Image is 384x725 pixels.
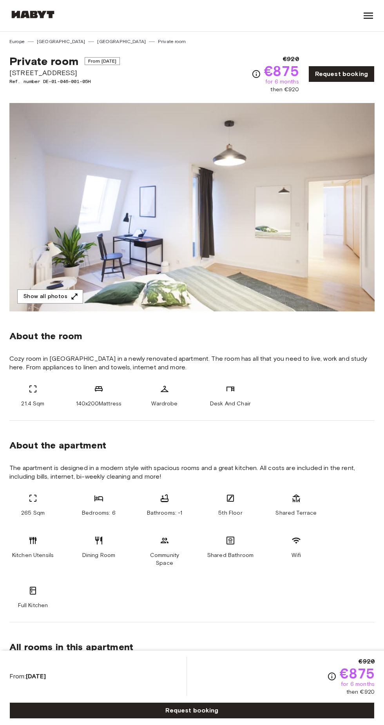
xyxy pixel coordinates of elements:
span: From [DATE] [85,57,120,65]
span: The apartment is designed in a modern style with spacious rooms and a great kitchen. All costs ar... [9,464,375,481]
span: for 6 months [341,680,375,688]
span: All rooms in this apartment [9,641,375,653]
span: €920 [359,657,375,666]
span: Kitchen Utensils [12,551,54,559]
svg: Check cost overview for full price breakdown. Please note that discounts apply to new joiners onl... [327,672,337,681]
span: €875 [340,666,375,680]
span: Shared Bathroom [207,551,254,559]
span: Community Space [141,551,188,567]
a: Private room [158,38,186,45]
span: €920 [283,54,299,64]
span: for 6 months [265,78,299,86]
span: Wifi [292,551,301,559]
span: About the apartment [9,439,106,451]
span: Desk And Chair [210,400,251,408]
span: 140x200Mattress [76,400,121,408]
span: then €920 [270,86,299,94]
span: Shared Terrace [275,509,317,517]
span: €875 [264,64,299,78]
a: Europe [9,38,25,45]
b: [DATE] [26,673,46,680]
span: About the room [9,330,375,342]
span: Ref. number DE-01-046-001-05H [9,78,120,85]
a: Request booking [308,66,375,82]
img: Marketing picture of unit DE-01-046-001-05H [9,103,375,311]
span: [STREET_ADDRESS] [9,68,120,78]
a: Request booking [9,702,375,719]
span: From: [9,672,46,681]
span: Full Kitchen [18,602,48,609]
a: [GEOGRAPHIC_DATA] [37,38,85,45]
span: 265 Sqm [21,509,45,517]
span: Cozy room in [GEOGRAPHIC_DATA] in a newly renovated apartment. The room has all that you need to ... [9,354,375,372]
span: 21.4 Sqm [21,400,44,408]
span: Private room [9,54,78,68]
svg: Check cost overview for full price breakdown. Please note that discounts apply to new joiners onl... [252,69,261,79]
span: Bedrooms: 6 [82,509,116,517]
span: Wardrobe [151,400,178,408]
button: Show all photos [17,289,83,304]
img: Habyt [9,11,56,18]
span: Dining Room [82,551,116,559]
span: 5th Floor [218,509,242,517]
span: then €920 [346,688,375,696]
a: [GEOGRAPHIC_DATA] [97,38,146,45]
span: Bathrooms: -1 [147,509,183,517]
